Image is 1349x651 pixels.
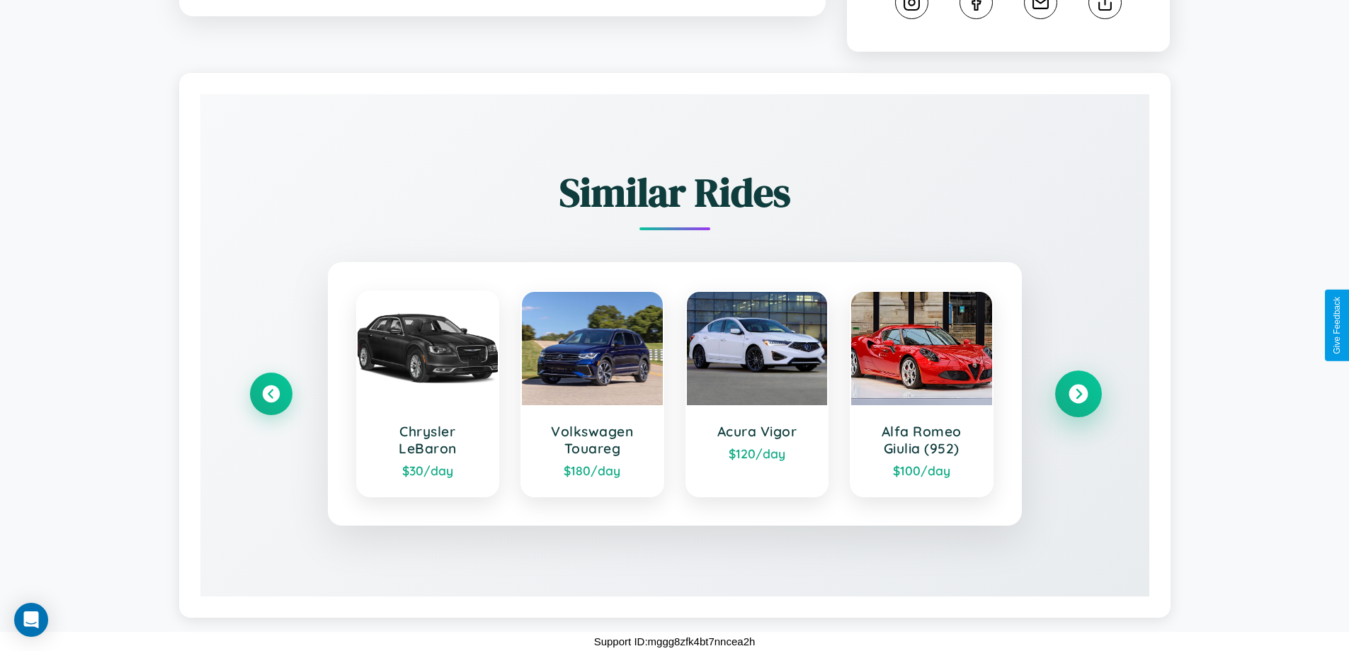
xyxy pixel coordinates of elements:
p: Support ID: mggg8zfk4bt7nncea2h [594,632,756,651]
a: Acura Vigor$120/day [685,290,829,497]
h3: Chrysler LeBaron [372,423,484,457]
div: Open Intercom Messenger [14,603,48,637]
h3: Acura Vigor [701,423,814,440]
a: Volkswagen Touareg$180/day [520,290,664,497]
a: Alfa Romeo Giulia (952)$100/day [850,290,994,497]
h3: Alfa Romeo Giulia (952) [865,423,978,457]
div: $ 100 /day [865,463,978,478]
div: Give Feedback [1332,297,1342,354]
div: $ 120 /day [701,446,814,461]
a: Chrysler LeBaron$30/day [356,290,500,497]
div: $ 180 /day [536,463,649,478]
h3: Volkswagen Touareg [536,423,649,457]
h2: Similar Rides [250,165,1100,220]
div: $ 30 /day [372,463,484,478]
